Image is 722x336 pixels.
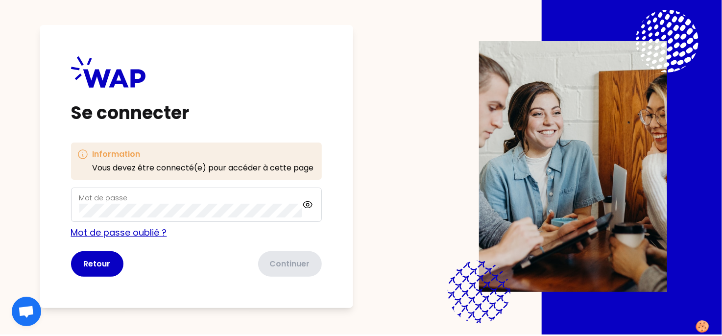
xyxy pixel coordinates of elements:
[93,148,314,160] h3: Information
[71,251,123,277] button: Retour
[79,193,128,203] label: Mot de passe
[258,251,322,277] button: Continuer
[93,162,314,174] p: Vous devez être connecté(e) pour accéder à cette page
[71,226,167,239] a: Mot de passe oublié ?
[71,103,322,123] h1: Se connecter
[479,41,667,292] img: Description
[12,297,41,326] div: Ouvrir le chat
